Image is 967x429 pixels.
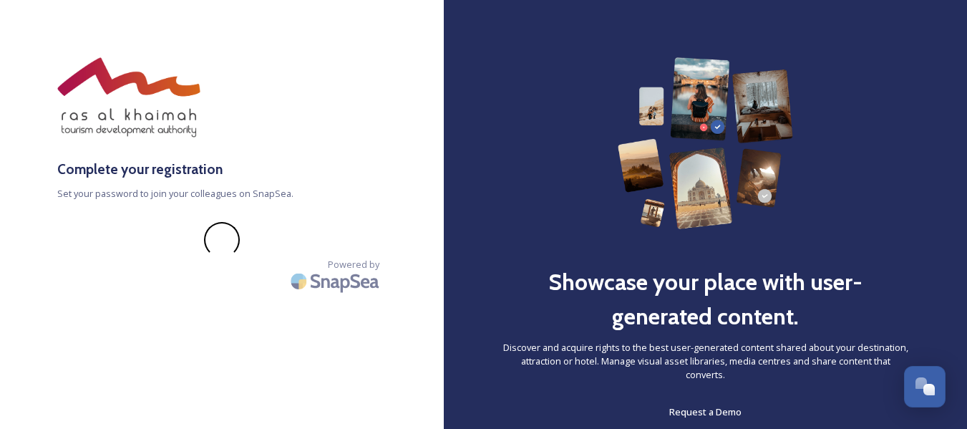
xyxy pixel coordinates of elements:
[669,403,742,420] a: Request a Demo
[57,57,200,138] img: raktda_eng_new-stacked-logo_rgb.png
[501,265,910,334] h2: Showcase your place with user-generated content.
[618,57,792,229] img: 63b42ca75bacad526042e722_Group%20154-p-800.png
[286,264,387,298] img: SnapSea Logo
[669,405,742,418] span: Request a Demo
[904,366,946,408] button: Open Chat
[57,187,387,201] span: Set your password to join your colleagues on SnapSea.
[328,258,379,271] span: Powered by
[57,159,387,180] h3: Complete your registration
[501,341,910,382] span: Discover and acquire rights to the best user-generated content shared about your destination, att...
